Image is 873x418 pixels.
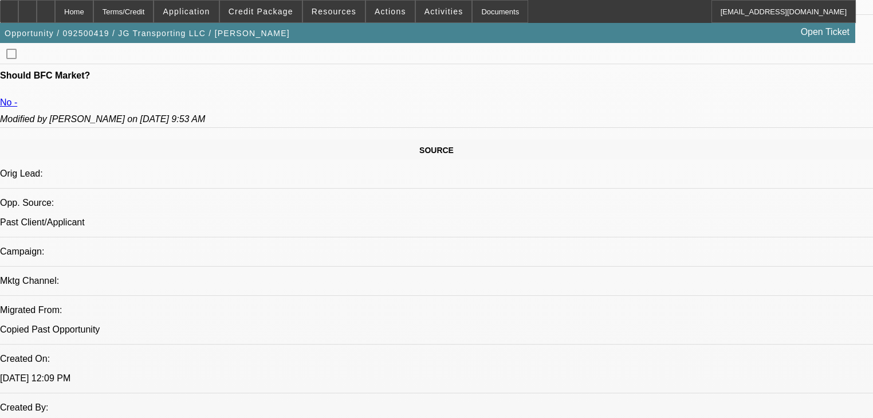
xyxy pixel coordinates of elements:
span: Resources [312,7,356,16]
button: Application [154,1,218,22]
span: Credit Package [229,7,293,16]
span: Application [163,7,210,16]
span: Actions [375,7,406,16]
button: Credit Package [220,1,302,22]
span: Activities [424,7,463,16]
span: Opportunity / 092500419 / JG Transporting LLC / [PERSON_NAME] [5,29,290,38]
button: Resources [303,1,365,22]
button: Activities [416,1,472,22]
button: Actions [366,1,415,22]
a: Open Ticket [796,22,854,42]
span: SOURCE [419,146,454,155]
